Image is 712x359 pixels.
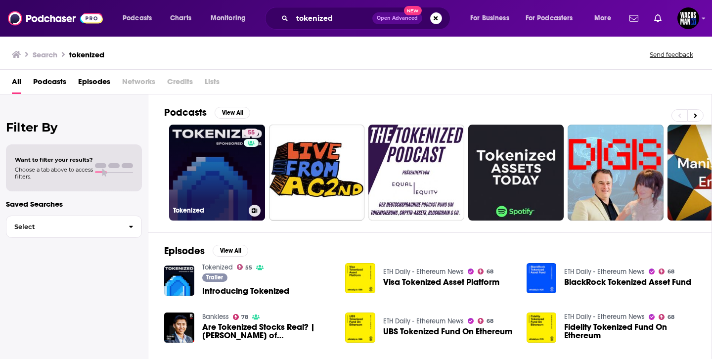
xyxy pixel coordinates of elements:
span: 68 [487,319,493,323]
a: 68 [478,318,493,324]
a: 68 [478,269,493,274]
a: 55Tokenized [169,125,265,221]
button: open menu [463,10,522,26]
a: ETH Daily - Ethereum News [383,268,464,276]
a: Visa Tokenized Asset Platform [383,278,499,286]
a: 68 [659,314,674,320]
span: 55 [248,128,255,138]
h2: Filter By [6,120,142,135]
button: View All [215,107,250,119]
span: 78 [241,315,248,319]
button: Select [6,216,142,238]
button: open menu [116,10,165,26]
p: Saved Searches [6,199,142,209]
h2: Podcasts [164,106,207,119]
span: Select [6,224,121,230]
span: Logged in as WachsmanNY [677,7,699,29]
a: Charts [164,10,197,26]
h3: tokenized [69,50,104,59]
span: Choose a tab above to access filters. [15,166,93,180]
span: Monitoring [211,11,246,25]
span: Lists [205,74,220,94]
span: For Business [470,11,509,25]
span: Charts [170,11,191,25]
h3: Tokenized [173,206,245,215]
span: 68 [667,269,674,274]
img: User Profile [677,7,699,29]
a: ETH Daily - Ethereum News [564,313,645,321]
img: Introducing Tokenized [164,266,194,296]
a: Are Tokenized Stocks Real? | Gabriel Otte of Dinari [202,323,334,340]
span: Networks [122,74,155,94]
span: 68 [487,269,493,274]
a: Bankless [202,313,229,321]
a: 78 [233,314,249,320]
input: Search podcasts, credits, & more... [292,10,372,26]
button: Send feedback [647,50,696,59]
span: Are Tokenized Stocks Real? | [PERSON_NAME] of [PERSON_NAME] [202,323,334,340]
a: Show notifications dropdown [650,10,666,27]
span: 55 [245,266,252,270]
span: Trailer [206,274,223,280]
img: Podchaser - Follow, Share and Rate Podcasts [8,9,103,28]
div: Search podcasts, credits, & more... [274,7,460,30]
img: UBS Tokenized Fund On Ethereum [345,313,375,343]
a: Introducing Tokenized [202,287,289,295]
span: New [404,6,422,15]
button: open menu [204,10,259,26]
a: UBS Tokenized Fund On Ethereum [383,327,512,336]
span: For Podcasters [526,11,573,25]
a: Episodes [78,74,110,94]
a: Show notifications dropdown [625,10,642,27]
a: All [12,74,21,94]
img: Are Tokenized Stocks Real? | Gabriel Otte of Dinari [164,313,194,343]
a: 68 [659,269,674,274]
a: EpisodesView All [164,245,248,257]
button: View All [213,245,248,257]
span: More [594,11,611,25]
a: Fidelity Tokenized Fund On Ethereum [564,323,696,340]
a: BlackRock Tokenized Asset Fund [564,278,691,286]
a: ETH Daily - Ethereum News [564,268,645,276]
span: Podcasts [123,11,152,25]
a: 55 [244,129,259,136]
a: PodcastsView All [164,106,250,119]
a: 55 [237,264,253,270]
button: open menu [587,10,623,26]
a: Tokenized [202,263,233,271]
button: Show profile menu [677,7,699,29]
img: Fidelity Tokenized Fund On Ethereum [527,313,557,343]
span: 68 [667,315,674,319]
button: Open AdvancedNew [372,12,422,24]
span: Open Advanced [377,16,418,21]
img: Visa Tokenized Asset Platform [345,263,375,293]
h2: Episodes [164,245,205,257]
h3: Search [33,50,57,59]
img: BlackRock Tokenized Asset Fund [527,263,557,293]
a: ETH Daily - Ethereum News [383,317,464,325]
button: open menu [519,10,587,26]
a: Podcasts [33,74,66,94]
span: Want to filter your results? [15,156,93,163]
span: Credits [167,74,193,94]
